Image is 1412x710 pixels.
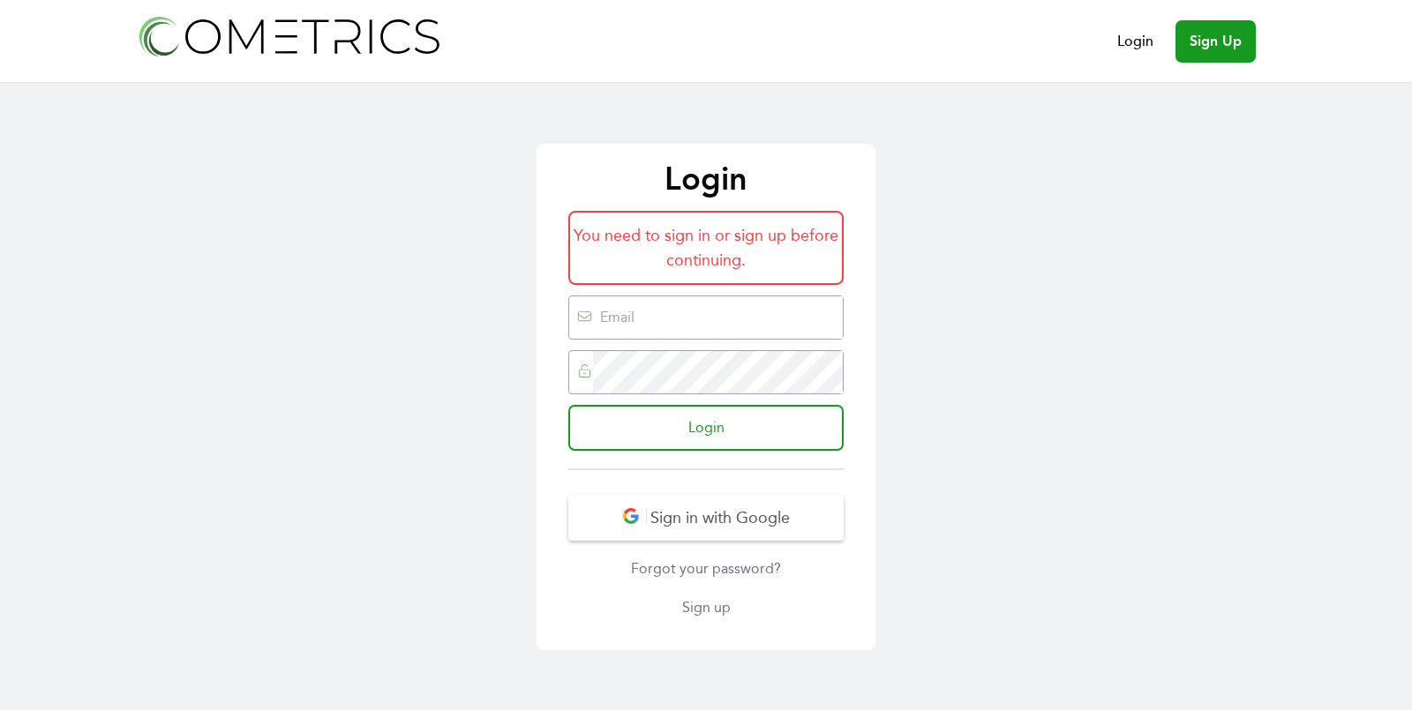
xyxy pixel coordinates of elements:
a: Sign Up [1175,20,1256,63]
a: Sign up [568,597,844,618]
img: Cometrics logo [134,11,443,61]
a: Login [1117,31,1153,52]
p: Login [554,161,858,197]
input: Login [568,405,844,451]
input: Email [593,296,843,339]
a: Forgot your password? [568,558,844,579]
button: Sign in with Google [568,495,844,541]
div: You need to sign in or sign up before continuing. [568,211,844,285]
